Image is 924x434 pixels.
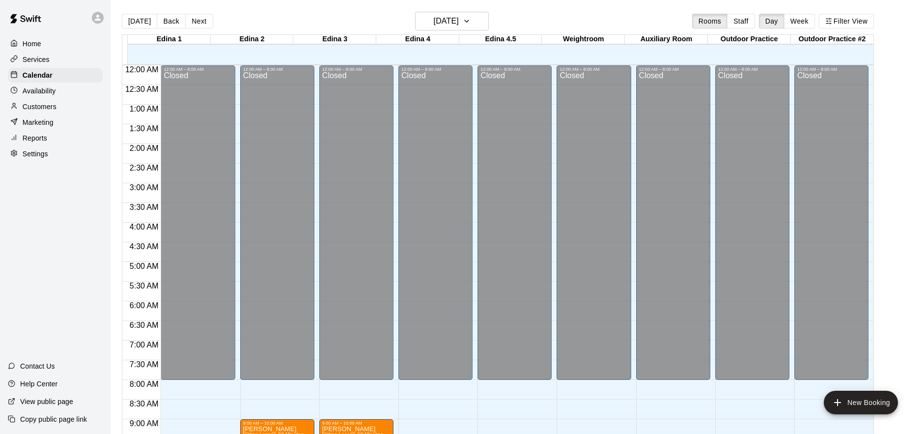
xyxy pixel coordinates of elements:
div: 12:00 AM – 8:00 AM [560,67,628,72]
p: Settings [23,149,48,159]
p: Copy public page link [20,414,87,424]
p: Reports [23,133,47,143]
p: View public page [20,397,73,406]
div: Closed [639,72,707,383]
a: Marketing [8,115,103,130]
p: Services [23,55,50,64]
div: 12:00 AM – 8:00 AM [797,67,866,72]
span: 5:30 AM [127,282,161,290]
span: 8:00 AM [127,380,161,388]
p: Home [23,39,41,49]
a: Availability [8,84,103,98]
div: Outdoor Practice [708,35,791,44]
div: 12:00 AM – 8:00 AM [718,67,786,72]
div: Edina 1 [128,35,211,44]
button: Back [157,14,186,29]
p: Help Center [20,379,57,389]
button: [DATE] [415,12,489,30]
div: 9:00 AM – 10:00 AM [243,421,311,426]
a: Calendar [8,68,103,83]
p: Marketing [23,117,54,127]
span: 2:30 AM [127,164,161,172]
button: [DATE] [122,14,157,29]
div: 12:00 AM – 8:00 AM [639,67,707,72]
div: 12:00 AM – 8:00 AM: Closed [715,65,789,380]
span: 12:30 AM [123,85,161,93]
div: Outdoor Practice #2 [791,35,874,44]
p: Calendar [23,70,53,80]
div: Weightroom [542,35,625,44]
p: Customers [23,102,56,112]
div: 12:00 AM – 8:00 AM [164,67,232,72]
div: Closed [718,72,786,383]
button: Day [759,14,784,29]
span: 6:30 AM [127,321,161,329]
div: 12:00 AM – 8:00 AM: Closed [240,65,314,380]
span: 1:00 AM [127,105,161,113]
span: 1:30 AM [127,124,161,133]
span: 6:00 AM [127,301,161,310]
a: Reports [8,131,103,145]
div: Edina 3 [293,35,376,44]
button: Staff [727,14,755,29]
button: Next [185,14,213,29]
span: 12:00 AM [123,65,161,74]
span: 7:00 AM [127,341,161,349]
a: Customers [8,99,103,114]
span: 3:00 AM [127,183,161,192]
div: 12:00 AM – 8:00 AM: Closed [794,65,868,380]
div: 12:00 AM – 8:00 AM: Closed [161,65,235,380]
span: 7:30 AM [127,360,161,369]
button: Rooms [692,14,728,29]
a: Home [8,36,103,51]
div: Closed [480,72,549,383]
div: 12:00 AM – 8:00 AM [480,67,549,72]
p: Availability [23,86,56,96]
div: Auxiliary Room [625,35,708,44]
span: 9:00 AM [127,419,161,428]
p: Contact Us [20,361,55,371]
span: 2:00 AM [127,144,161,152]
button: Week [784,14,815,29]
div: Closed [401,72,470,383]
div: 12:00 AM – 8:00 AM: Closed [557,65,631,380]
span: 3:30 AM [127,203,161,211]
a: Services [8,52,103,67]
div: 12:00 AM – 8:00 AM: Closed [477,65,552,380]
div: Closed [797,72,866,383]
div: Closed [322,72,391,383]
div: 9:00 AM – 10:00 AM [322,421,391,426]
span: 8:30 AM [127,400,161,408]
div: Closed [243,72,311,383]
div: 12:00 AM – 8:00 AM: Closed [636,65,710,380]
button: add [824,391,898,414]
div: Closed [560,72,628,383]
span: 4:00 AM [127,223,161,231]
button: Filter View [819,14,874,29]
div: 12:00 AM – 8:00 AM [243,67,311,72]
div: 12:00 AM – 8:00 AM: Closed [398,65,473,380]
div: Edina 4 [376,35,459,44]
div: Edina 4.5 [459,35,542,44]
div: 12:00 AM – 8:00 AM [322,67,391,72]
h6: [DATE] [434,14,459,28]
div: Edina 2 [211,35,294,44]
div: 12:00 AM – 8:00 AM: Closed [319,65,393,380]
a: Settings [8,146,103,161]
span: 5:00 AM [127,262,161,270]
span: 4:30 AM [127,242,161,251]
div: Closed [164,72,232,383]
div: 12:00 AM – 8:00 AM [401,67,470,72]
